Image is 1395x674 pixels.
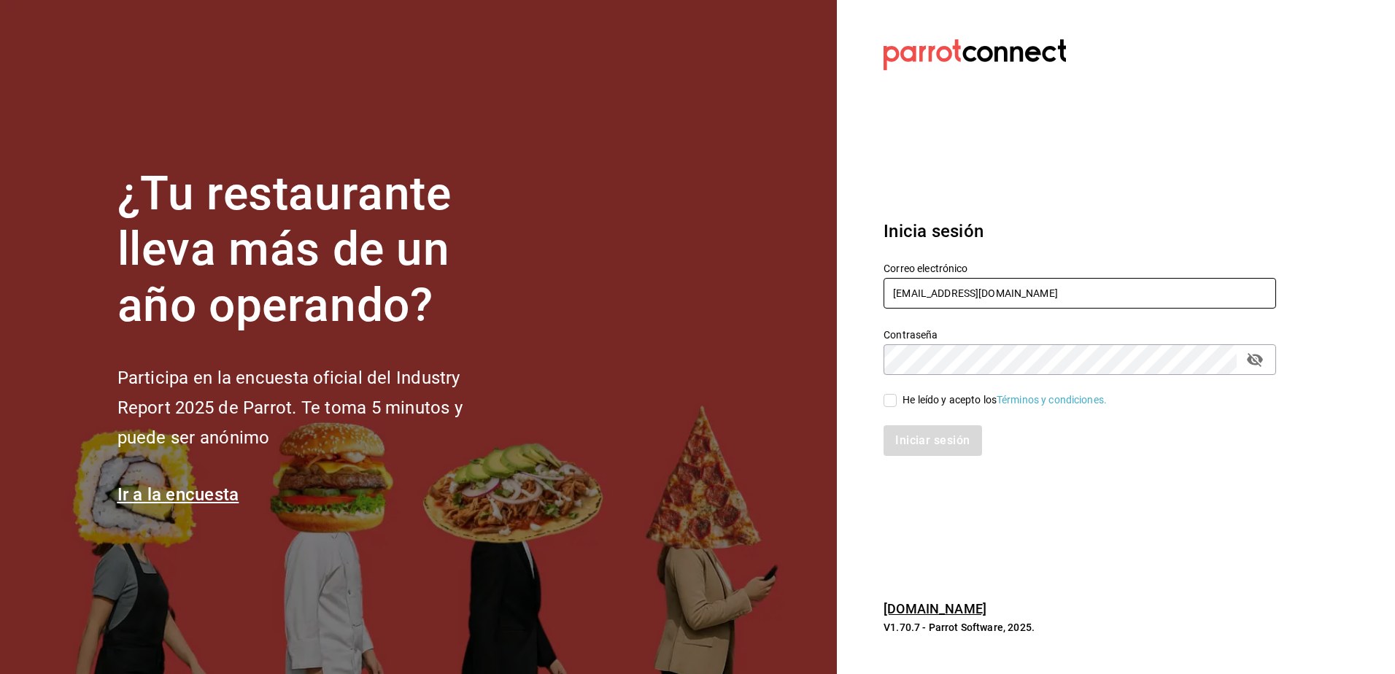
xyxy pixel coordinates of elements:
div: He leído y acepto los [903,392,1107,408]
a: Términos y condiciones. [997,394,1107,406]
h2: Participa en la encuesta oficial del Industry Report 2025 de Parrot. Te toma 5 minutos y puede se... [117,363,511,452]
label: Contraseña [884,329,1276,339]
h3: Inicia sesión [884,218,1276,244]
p: V1.70.7 - Parrot Software, 2025. [884,620,1276,635]
a: Ir a la encuesta [117,484,239,505]
button: passwordField [1243,347,1267,372]
input: Ingresa tu correo electrónico [884,278,1276,309]
h1: ¿Tu restaurante lleva más de un año operando? [117,166,511,334]
label: Correo electrónico [884,263,1276,273]
a: [DOMAIN_NAME] [884,601,986,616]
